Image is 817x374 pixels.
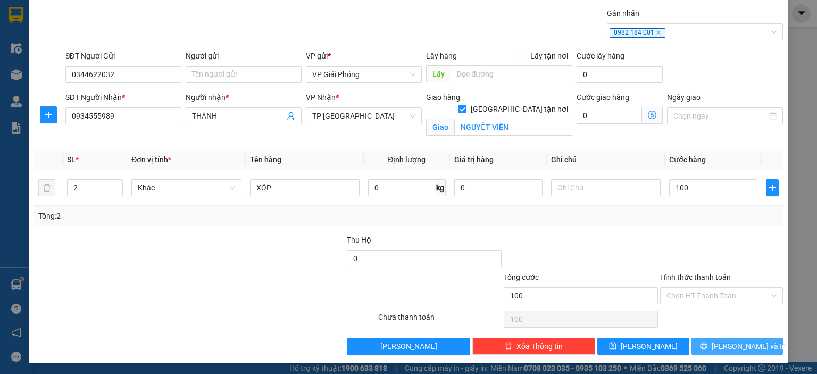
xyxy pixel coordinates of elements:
[516,340,563,352] span: Xóa Thông tin
[610,28,665,38] span: 0982 184 001
[547,149,665,170] th: Ghi chú
[377,311,502,330] div: Chưa thanh toán
[597,338,689,355] button: save[PERSON_NAME]
[186,50,302,62] div: Người gửi
[426,52,457,60] span: Lấy hàng
[186,92,302,103] div: Người nhận
[426,65,451,82] span: Lấy
[656,30,661,35] span: close
[577,52,624,60] label: Cước lấy hàng
[114,189,120,195] span: down
[65,92,181,103] div: SĐT Người Nhận
[454,155,494,164] span: Giá trị hàng
[505,342,512,351] span: delete
[669,155,706,164] span: Cước hàng
[766,179,779,196] button: plus
[306,93,336,102] span: VP Nhận
[551,179,661,196] input: Ghi Chú
[454,119,572,136] input: Giao tận nơi
[673,110,767,122] input: Ngày giao
[38,179,55,196] button: delete
[660,273,731,281] label: Hình thức thanh toán
[691,338,783,355] button: printer[PERSON_NAME] và In
[40,111,56,119] span: plus
[287,112,295,120] span: user-add
[26,9,93,43] strong: CHUYỂN PHÁT NHANH ĐÔNG LÝ
[766,184,778,192] span: plus
[667,93,701,102] label: Ngày giao
[67,155,76,164] span: SL
[454,179,543,196] input: 0
[250,155,281,164] span: Tên hàng
[347,236,371,244] span: Thu Hộ
[312,67,415,82] span: VP Giải Phóng
[607,9,639,18] label: Gán nhãn
[347,338,470,355] button: [PERSON_NAME]
[577,66,663,83] input: Cước lấy hàng
[577,107,642,124] input: Cước giao hàng
[312,108,415,124] span: TP Thanh Hóa
[111,188,122,196] span: Decrease Value
[30,70,88,93] strong: PHIẾU BIÊN NHẬN
[306,50,422,62] div: VP gửi
[250,179,360,196] input: VD: Bàn, Ghế
[380,340,437,352] span: [PERSON_NAME]
[65,50,181,62] div: SĐT Người Gửi
[111,180,122,188] span: Increase Value
[40,106,57,123] button: plus
[451,65,572,82] input: Dọc đường
[621,340,678,352] span: [PERSON_NAME]
[138,180,235,196] span: Khác
[526,50,572,62] span: Lấy tận nơi
[131,155,171,164] span: Đơn vị tính
[648,111,656,119] span: dollar-circle
[38,210,316,222] div: Tổng: 2
[5,37,23,74] img: logo
[472,338,595,355] button: deleteXóa Thông tin
[712,340,786,352] span: [PERSON_NAME] và In
[577,93,629,102] label: Cước giao hàng
[426,119,454,136] span: Giao
[466,103,572,115] span: [GEOGRAPHIC_DATA] tận nơi
[95,55,157,66] span: GP1108250054
[700,342,707,351] span: printer
[114,181,120,188] span: up
[609,342,616,351] span: save
[426,93,460,102] span: Giao hàng
[388,155,426,164] span: Định lượng
[504,273,539,281] span: Tổng cước
[435,179,446,196] span: kg
[30,45,87,68] span: SĐT XE 0982 184 001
